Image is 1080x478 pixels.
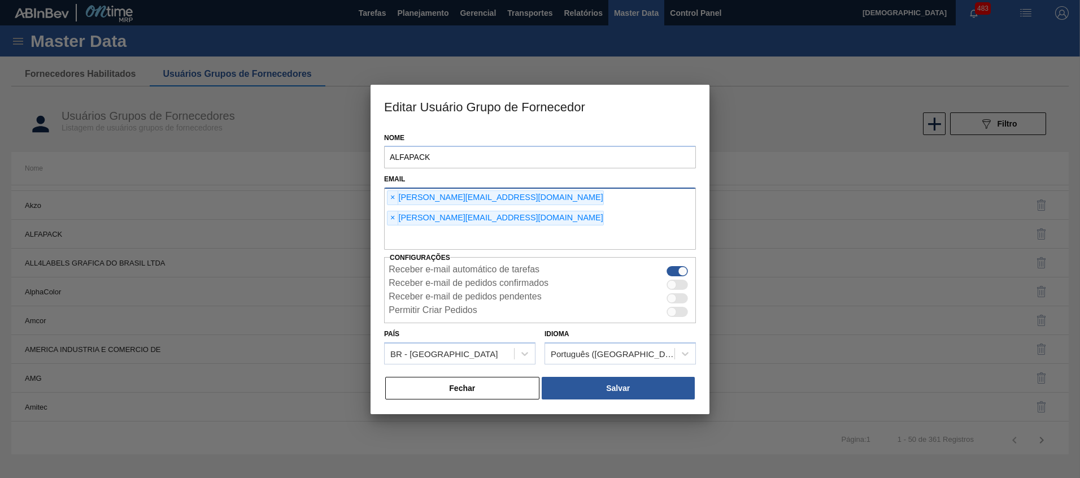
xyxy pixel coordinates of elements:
button: Salvar [542,377,695,399]
div: Português ([GEOGRAPHIC_DATA]) [551,349,676,359]
label: Receber e-mail de pedidos confirmados [389,278,548,292]
div: [PERSON_NAME][EMAIL_ADDRESS][DOMAIN_NAME] [387,190,604,205]
div: [PERSON_NAME][EMAIL_ADDRESS][DOMAIN_NAME] [387,211,604,225]
div: BR - [GEOGRAPHIC_DATA] [390,349,498,359]
label: Receber e-mail de pedidos pendentes [389,292,541,305]
label: Idioma [545,330,569,338]
label: Permitir Criar Pedidos [389,305,477,319]
label: Email [384,175,405,183]
label: País [384,330,399,338]
label: Receber e-mail automático de tarefas [389,264,539,278]
span: × [387,211,398,225]
label: Configurações [390,254,450,262]
h3: Editar Usuário Grupo de Fornecedor [371,85,709,128]
label: Nome [384,130,696,146]
button: Fechar [385,377,539,399]
span: × [387,191,398,205]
